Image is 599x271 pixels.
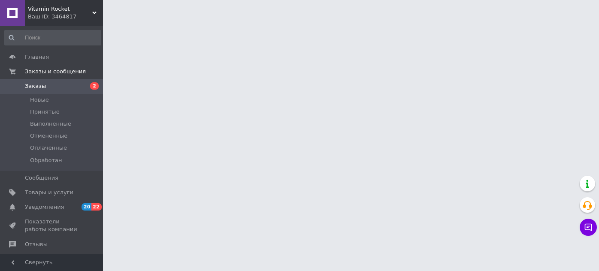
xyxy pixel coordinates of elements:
[25,218,79,233] span: Показатели работы компании
[30,120,71,128] span: Выполненные
[25,241,48,248] span: Отзывы
[30,96,49,104] span: Новые
[25,203,64,211] span: Уведомления
[580,219,597,236] button: Чат с покупателем
[30,108,60,116] span: Принятые
[25,174,58,182] span: Сообщения
[28,13,103,21] div: Ваш ID: 3464817
[30,157,62,164] span: Обработан
[90,82,99,90] span: 2
[25,53,49,61] span: Главная
[82,203,91,211] span: 20
[25,68,86,75] span: Заказы и сообщения
[91,203,101,211] span: 22
[28,5,92,13] span: Vitamin Rocket
[30,132,67,140] span: Отмененные
[30,144,67,152] span: Оплаченные
[25,82,46,90] span: Заказы
[25,189,73,196] span: Товары и услуги
[4,30,101,45] input: Поиск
